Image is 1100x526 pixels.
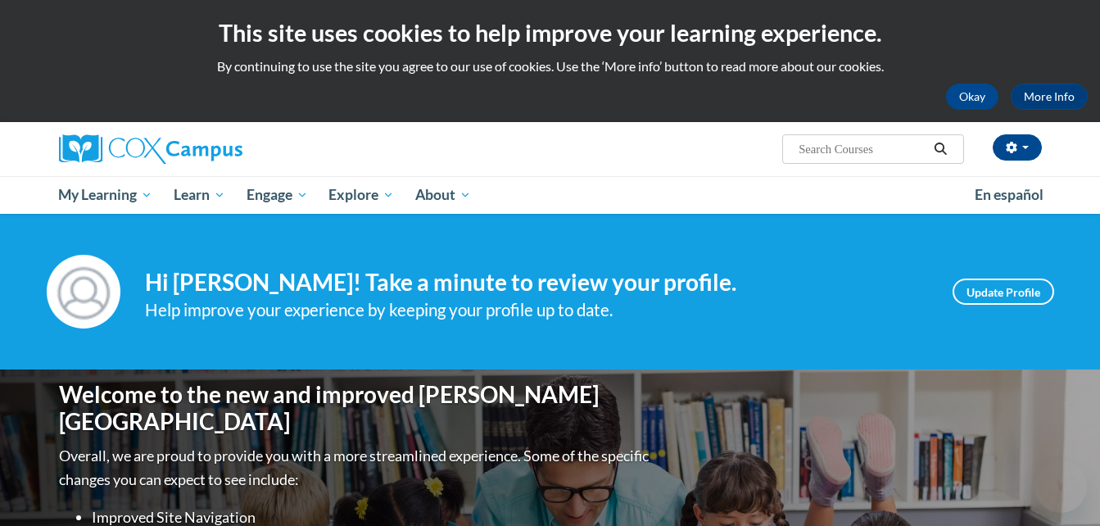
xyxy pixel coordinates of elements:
[58,185,152,205] span: My Learning
[975,186,1043,203] span: En español
[59,134,242,164] img: Cox Campus
[59,444,653,492] p: Overall, we are proud to provide you with a more streamlined experience. Some of the specific cha...
[145,269,928,297] h4: Hi [PERSON_NAME]! Take a minute to review your profile.
[236,176,319,214] a: Engage
[145,297,928,324] div: Help improve your experience by keeping your profile up to date.
[34,176,1066,214] div: Main menu
[12,57,1088,75] p: By continuing to use the site you agree to our use of cookies. Use the ‘More info’ button to read...
[415,185,471,205] span: About
[59,134,370,164] a: Cox Campus
[1011,84,1088,110] a: More Info
[993,134,1042,161] button: Account Settings
[405,176,482,214] a: About
[174,185,225,205] span: Learn
[797,139,928,159] input: Search Courses
[47,255,120,329] img: Profile Image
[163,176,236,214] a: Learn
[946,84,998,110] button: Okay
[964,178,1054,212] a: En español
[318,176,405,214] a: Explore
[48,176,164,214] a: My Learning
[328,185,394,205] span: Explore
[1034,460,1087,513] iframe: Button to launch messaging window
[247,185,308,205] span: Engage
[953,279,1054,305] a: Update Profile
[12,16,1088,49] h2: This site uses cookies to help improve your learning experience.
[59,381,653,436] h1: Welcome to the new and improved [PERSON_NAME][GEOGRAPHIC_DATA]
[928,139,953,159] button: Search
